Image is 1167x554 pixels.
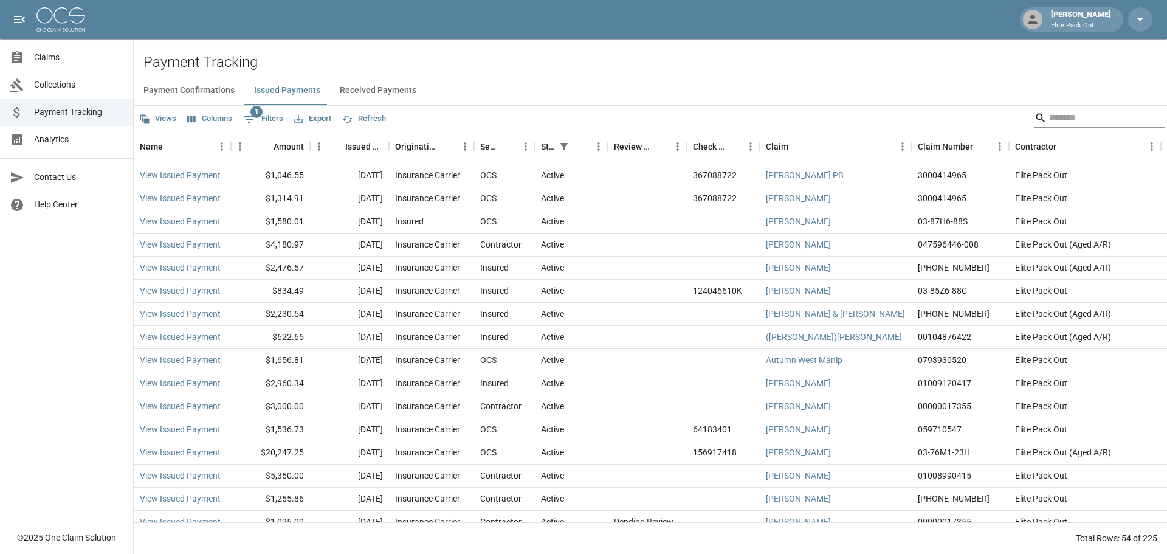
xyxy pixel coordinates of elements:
div: Active [541,516,564,528]
div: [DATE] [310,257,389,280]
button: Show filters [556,138,573,155]
div: $1,656.81 [231,349,310,372]
div: [DATE] [310,465,389,488]
div: Elite Pack Out [1009,372,1161,395]
div: Insurance Carrier [395,331,460,343]
div: 3000414965 [918,192,966,204]
div: Issued Date [345,130,383,164]
div: Total Rows: 54 of 225 [1076,532,1157,544]
div: Active [541,377,564,389]
div: [PERSON_NAME] [1046,9,1116,30]
div: $622.65 [231,326,310,349]
div: Claim [766,130,788,164]
a: [PERSON_NAME] [766,238,831,251]
a: View Issued Payment [140,400,221,412]
button: Menu [893,137,912,156]
div: OCS [480,423,497,435]
div: $834.49 [231,280,310,303]
button: Menu [742,137,760,156]
a: [PERSON_NAME] [766,446,831,459]
div: Sent To [480,130,500,164]
div: [DATE] [310,511,389,534]
a: View Issued Payment [140,238,221,251]
div: 047596446-008 [918,238,979,251]
div: Issued Date [310,130,389,164]
div: 03-76M1-23H [918,446,970,459]
div: Insurance Carrier [395,308,460,320]
div: Insured [480,377,509,389]
div: Insurance Carrier [395,169,460,181]
div: Amount [274,130,304,164]
div: Insurance Carrier [395,423,460,435]
div: Active [541,354,564,366]
div: 1 active filter [556,138,573,155]
a: [PERSON_NAME] [766,285,831,297]
div: [DATE] [310,372,389,395]
div: Active [541,400,564,412]
a: View Issued Payment [140,446,221,459]
div: 00104876422 [918,331,971,343]
a: [PERSON_NAME] [766,516,831,528]
div: 01008990415 [918,469,971,482]
div: Insurance Carrier [395,516,460,528]
div: $1,536.73 [231,418,310,441]
div: $3,000.00 [231,395,310,418]
span: 1 [250,106,263,118]
div: [DATE] [310,234,389,257]
div: Insurance Carrier [395,377,460,389]
div: Search [1034,108,1165,130]
div: 0793930520 [918,354,966,366]
div: Elite Pack Out (Aged A/R) [1009,326,1161,349]
a: [PERSON_NAME] [766,377,831,389]
img: ocs-logo-white-transparent.png [36,7,85,32]
div: 01009120417 [918,377,971,389]
a: [PERSON_NAME] PB [766,169,844,181]
button: Menu [213,137,231,156]
div: Insurance Carrier [395,238,460,251]
div: [DATE] [310,349,389,372]
button: Menu [517,137,535,156]
div: 367088722 [693,192,737,204]
div: Elite Pack Out [1009,395,1161,418]
button: Payment Confirmations [134,76,244,105]
a: Autumn West Manip [766,354,842,366]
span: Help Center [34,198,123,211]
div: Contractor [480,238,522,251]
div: Check Number [687,130,760,164]
div: $4,180.97 [231,234,310,257]
div: Active [541,308,564,320]
a: View Issued Payment [140,261,221,274]
div: Insurance Carrier [395,192,460,204]
a: View Issued Payment [140,192,221,204]
div: Elite Pack Out [1009,280,1161,303]
div: Elite Pack Out [1009,465,1161,488]
div: 156917418 [693,446,737,459]
button: Menu [231,137,249,156]
div: $1,255.86 [231,488,310,511]
div: Amount [231,130,310,164]
button: Views [136,109,179,128]
button: Sort [788,138,805,155]
div: Status [541,130,556,164]
div: © 2025 One Claim Solution [17,531,116,544]
div: Insured [480,331,509,343]
span: Collections [34,78,123,91]
button: Sort [573,138,590,155]
button: Sort [973,138,990,155]
div: Sent To [474,130,535,164]
div: $1,314.91 [231,187,310,210]
div: Contractor [480,493,522,505]
div: Contractor [480,400,522,412]
a: [PERSON_NAME] [766,215,831,227]
div: 00000017355 [918,400,971,412]
a: View Issued Payment [140,169,221,181]
button: Menu [1143,137,1161,156]
div: Insurance Carrier [395,493,460,505]
div: Claim [760,130,912,164]
div: Contractor [480,516,522,528]
button: Menu [456,137,474,156]
div: Insured [480,308,509,320]
div: Elite Pack Out [1009,349,1161,372]
div: [DATE] [310,164,389,187]
div: [DATE] [310,326,389,349]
